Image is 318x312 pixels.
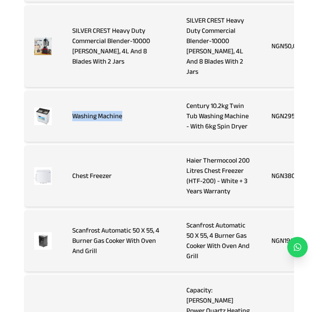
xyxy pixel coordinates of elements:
img: Chest Freezer [34,167,52,185]
td: Century 10.2kg Twin Tub Washing Machine - With 6kg Spin Dryer [176,90,261,142]
img: Washing Machine [34,108,52,125]
td: Scanfrost Automatic 50 X 55, 4 Burner Gas Cooker With Oven And Grill [62,210,176,271]
td: Haier Thermocool 200 Litres Chest Freezer (HTF-200) - White + 3 Years Warranty [176,145,261,207]
td: Washing Machine [62,90,176,142]
td: SILVER CREST Heavy Duty Commercial Blender-10000 [PERSON_NAME], 4L And 8 Blades With 2 Jars [62,5,176,87]
td: SILVER CREST Heavy Duty Commercial Blender-10000 [PERSON_NAME], 4L And 8 Blades With 2 Jars [176,5,261,87]
img: Scanfrost Automatic 50 X 55, 4 Burner Gas Cooker With Oven And Grill [34,232,52,250]
td: Chest Freezer [62,145,176,207]
td: Scanfrost Automatic 50 X 55, 4 Burner Gas Cooker With Oven And Grill [176,210,261,271]
img: SILVER CREST Heavy Duty Commercial Blender-10000 Watts, 4L And 8 Blades With 2 Jars [34,38,52,55]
